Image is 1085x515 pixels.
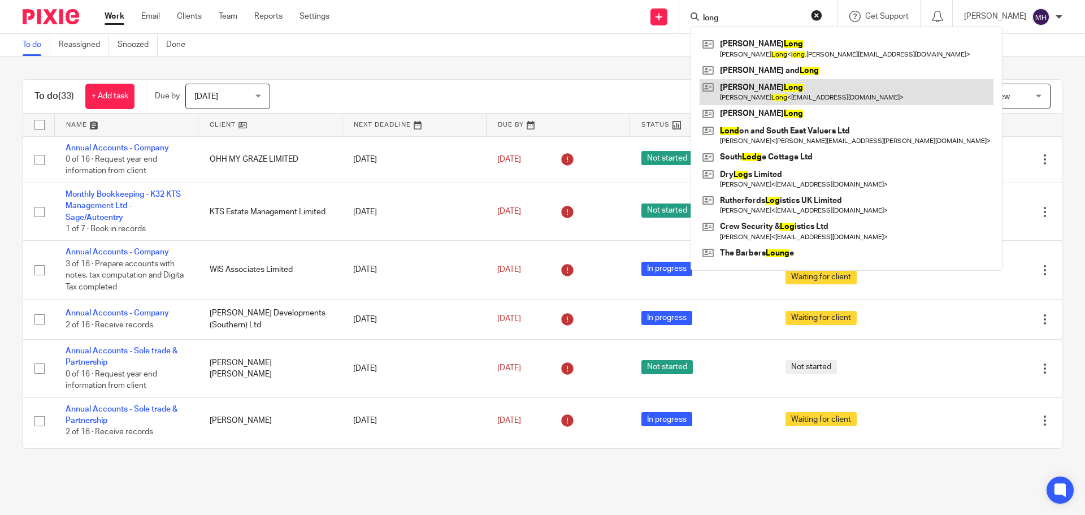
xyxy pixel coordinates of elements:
[66,191,181,222] a: Monthly Bookkeeping - K32 KTS Management Ltd - Sage/Autoentry
[85,84,134,109] a: + Add task
[66,225,146,233] span: 1 of 7 · Book in records
[66,309,169,317] a: Annual Accounts - Company
[342,444,486,502] td: [DATE]
[641,204,693,218] span: Not started
[198,136,342,183] td: OHH MY GRAZE LIMITED
[66,429,153,436] span: 2 of 16 · Receive records
[141,11,160,22] a: Email
[177,11,202,22] a: Clients
[66,347,177,366] a: Annual Accounts - Sole trade & Partnership
[964,11,1026,22] p: [PERSON_NAME]
[198,444,342,502] td: [PERSON_NAME] [PERSON_NAME]
[342,183,486,241] td: [DATE]
[300,11,329,22] a: Settings
[785,311,857,325] span: Waiting for client
[198,183,342,241] td: KTS Estate Management Limited
[59,34,109,56] a: Reassigned
[198,299,342,339] td: [PERSON_NAME] Developments (Southern) Ltd
[497,417,521,425] span: [DATE]
[66,405,177,425] a: Annual Accounts - Sole trade & Partnership
[254,11,283,22] a: Reports
[342,397,486,444] td: [DATE]
[497,208,521,216] span: [DATE]
[865,12,909,20] span: Get Support
[497,155,521,163] span: [DATE]
[194,93,218,101] span: [DATE]
[166,34,194,56] a: Done
[342,241,486,299] td: [DATE]
[641,151,693,165] span: Not started
[155,90,180,102] p: Due by
[198,339,342,397] td: [PERSON_NAME] [PERSON_NAME]
[811,10,822,21] button: Clear
[1032,8,1050,26] img: svg%3E
[497,266,521,274] span: [DATE]
[23,9,79,24] img: Pixie
[66,370,157,390] span: 0 of 16 · Request year end information from client
[66,144,169,152] a: Annual Accounts - Company
[342,299,486,339] td: [DATE]
[105,11,124,22] a: Work
[641,412,692,426] span: In progress
[785,270,857,284] span: Waiting for client
[198,397,342,444] td: [PERSON_NAME]
[785,360,837,374] span: Not started
[66,248,169,256] a: Annual Accounts - Company
[198,241,342,299] td: WIS Associates Limited
[641,360,693,374] span: Not started
[342,136,486,183] td: [DATE]
[23,34,50,56] a: To do
[66,155,157,175] span: 0 of 16 · Request year end information from client
[58,92,74,101] span: (33)
[66,321,153,329] span: 2 of 16 · Receive records
[34,90,74,102] h1: To do
[497,315,521,323] span: [DATE]
[702,14,804,24] input: Search
[641,311,692,325] span: In progress
[118,34,158,56] a: Snoozed
[641,262,692,276] span: In progress
[342,339,486,397] td: [DATE]
[219,11,237,22] a: Team
[497,365,521,373] span: [DATE]
[66,260,184,291] span: 3 of 16 · Prepare accounts with notes, tax computation and Digita Tax completed
[785,412,857,426] span: Waiting for client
